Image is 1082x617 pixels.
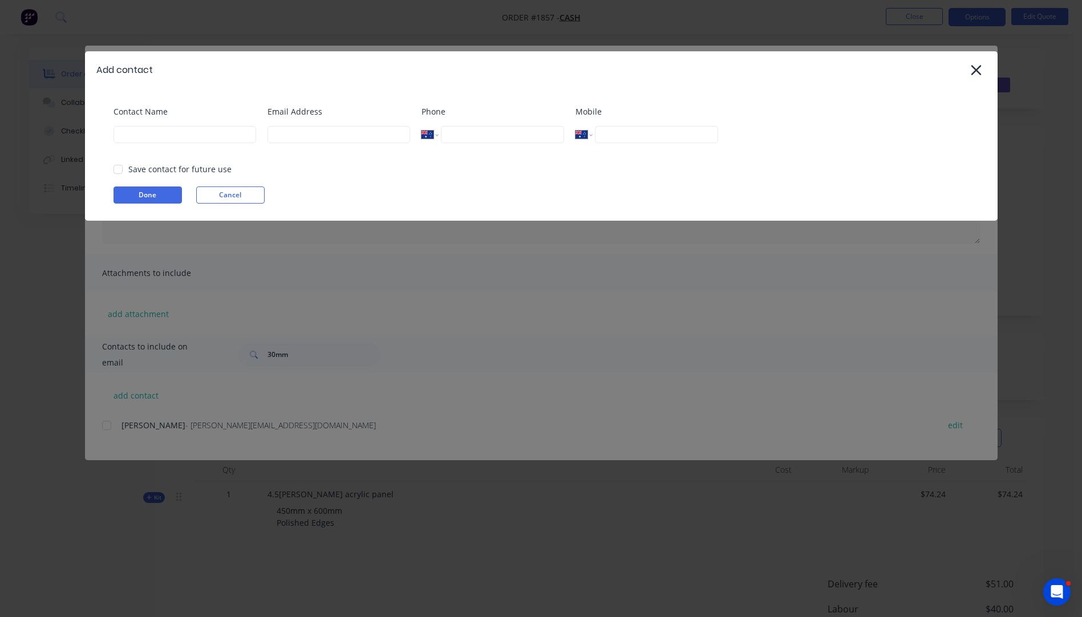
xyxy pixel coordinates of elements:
label: Contact Name [114,105,256,117]
button: Done [114,186,182,204]
div: Save contact for future use [128,163,232,175]
div: Add contact [96,63,153,77]
label: Mobile [576,105,718,117]
label: Phone [422,105,564,117]
label: Email Address [268,105,410,117]
button: Cancel [196,186,265,204]
iframe: Intercom live chat [1043,578,1071,606]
